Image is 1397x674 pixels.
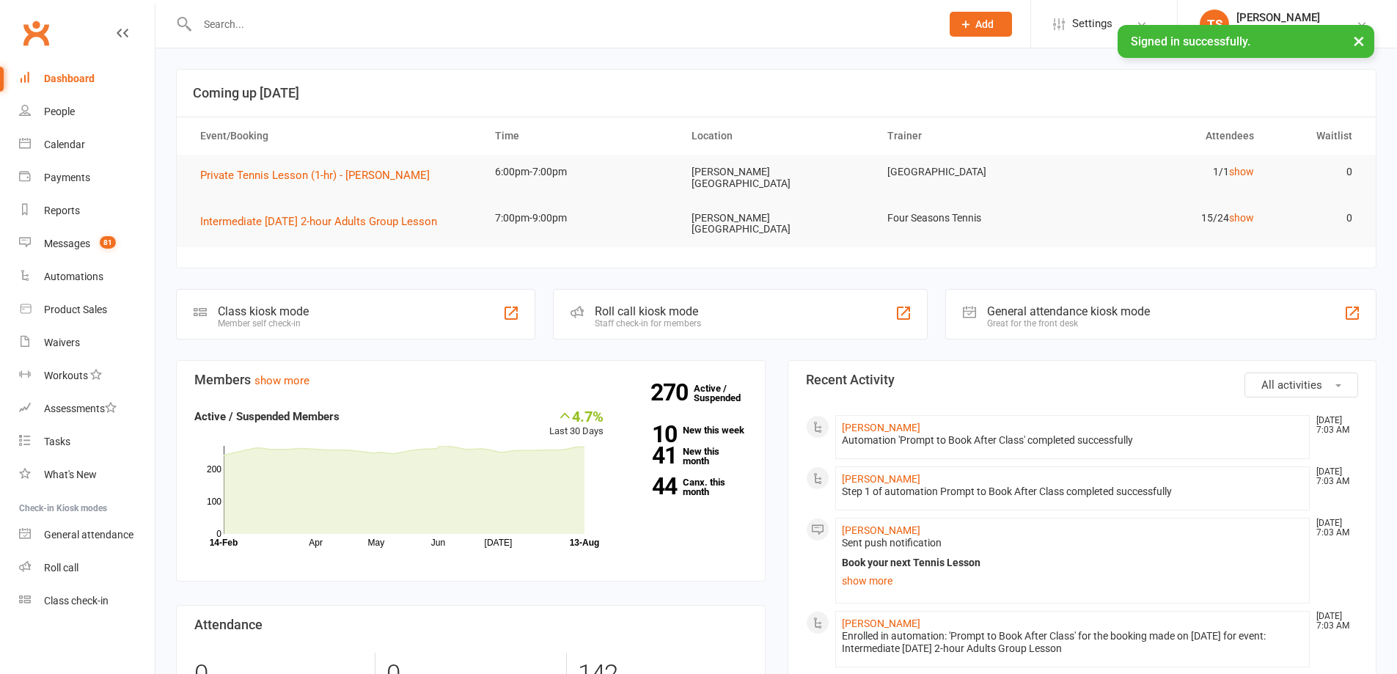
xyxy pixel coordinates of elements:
[44,403,117,414] div: Assessments
[1131,34,1250,48] span: Signed in successfully.
[218,318,309,329] div: Member self check-in
[1267,117,1365,155] th: Waitlist
[19,95,155,128] a: People
[44,562,78,574] div: Roll call
[874,117,1071,155] th: Trainer
[950,12,1012,37] button: Add
[200,166,440,184] button: Private Tennis Lesson (1-hr) - [PERSON_NAME]
[194,618,747,632] h3: Attendance
[626,477,747,497] a: 44Canx. this month
[19,227,155,260] a: Messages 81
[44,271,103,282] div: Automations
[19,260,155,293] a: Automations
[44,469,97,480] div: What's New
[18,15,54,51] a: Clubworx
[987,318,1150,329] div: Great for the front desk
[1309,416,1357,435] time: [DATE] 7:03 AM
[842,618,920,629] a: [PERSON_NAME]
[44,205,80,216] div: Reports
[19,392,155,425] a: Assessments
[626,447,747,466] a: 41New this month
[193,14,931,34] input: Search...
[626,423,677,445] strong: 10
[44,73,95,84] div: Dashboard
[1071,155,1267,189] td: 1/1
[595,318,701,329] div: Staff check-in for members
[678,155,875,201] td: [PERSON_NAME][GEOGRAPHIC_DATA]
[678,117,875,155] th: Location
[595,304,701,318] div: Roll call kiosk mode
[842,524,920,536] a: [PERSON_NAME]
[193,86,1360,100] h3: Coming up [DATE]
[254,374,309,387] a: show more
[1071,201,1267,235] td: 15/24
[1309,467,1357,486] time: [DATE] 7:03 AM
[650,381,694,403] strong: 270
[44,370,88,381] div: Workouts
[1244,373,1358,398] button: All activities
[842,571,1304,591] a: show more
[842,557,1304,569] div: Book your next Tennis Lesson
[1236,11,1335,24] div: [PERSON_NAME]
[19,458,155,491] a: What's New
[19,585,155,618] a: Class kiosk mode
[874,201,1071,235] td: Four Seasons Tennis
[44,529,133,541] div: General attendance
[19,128,155,161] a: Calendar
[187,117,482,155] th: Event/Booking
[19,326,155,359] a: Waivers
[44,238,90,249] div: Messages
[194,373,747,387] h3: Members
[482,201,678,235] td: 7:00pm-9:00pm
[1200,10,1229,39] div: TS
[842,422,920,433] a: [PERSON_NAME]
[1236,24,1335,37] div: [GEOGRAPHIC_DATA]
[1309,612,1357,631] time: [DATE] 7:03 AM
[1267,201,1365,235] td: 0
[194,410,340,423] strong: Active / Suspended Members
[1309,519,1357,538] time: [DATE] 7:03 AM
[1071,117,1267,155] th: Attendees
[1072,7,1112,40] span: Settings
[44,436,70,447] div: Tasks
[44,595,109,607] div: Class check-in
[19,62,155,95] a: Dashboard
[218,304,309,318] div: Class kiosk mode
[44,172,90,183] div: Payments
[1346,25,1372,56] button: ×
[19,552,155,585] a: Roll call
[100,236,116,249] span: 81
[19,519,155,552] a: General attendance kiosk mode
[626,444,677,466] strong: 41
[1229,212,1254,224] a: show
[987,304,1150,318] div: General attendance kiosk mode
[482,117,678,155] th: Time
[44,106,75,117] div: People
[44,337,80,348] div: Waivers
[842,486,1304,498] div: Step 1 of automation Prompt to Book After Class completed successfully
[44,304,107,315] div: Product Sales
[19,293,155,326] a: Product Sales
[549,408,604,439] div: Last 30 Days
[842,473,920,485] a: [PERSON_NAME]
[678,201,875,247] td: [PERSON_NAME][GEOGRAPHIC_DATA]
[44,139,85,150] div: Calendar
[842,630,1304,655] div: Enrolled in automation: 'Prompt to Book After Class' for the booking made on [DATE] for event: In...
[19,425,155,458] a: Tasks
[19,194,155,227] a: Reports
[200,215,437,228] span: Intermediate [DATE] 2-hour Adults Group Lesson
[626,475,677,497] strong: 44
[806,373,1359,387] h3: Recent Activity
[874,155,1071,189] td: [GEOGRAPHIC_DATA]
[842,537,942,549] span: Sent push notification
[200,169,430,182] span: Private Tennis Lesson (1-hr) - [PERSON_NAME]
[1261,378,1322,392] span: All activities
[200,213,447,230] button: Intermediate [DATE] 2-hour Adults Group Lesson
[975,18,994,30] span: Add
[694,373,758,414] a: 270Active / Suspended
[482,155,678,189] td: 6:00pm-7:00pm
[842,434,1304,447] div: Automation 'Prompt to Book After Class' completed successfully
[1229,166,1254,177] a: show
[19,161,155,194] a: Payments
[1267,155,1365,189] td: 0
